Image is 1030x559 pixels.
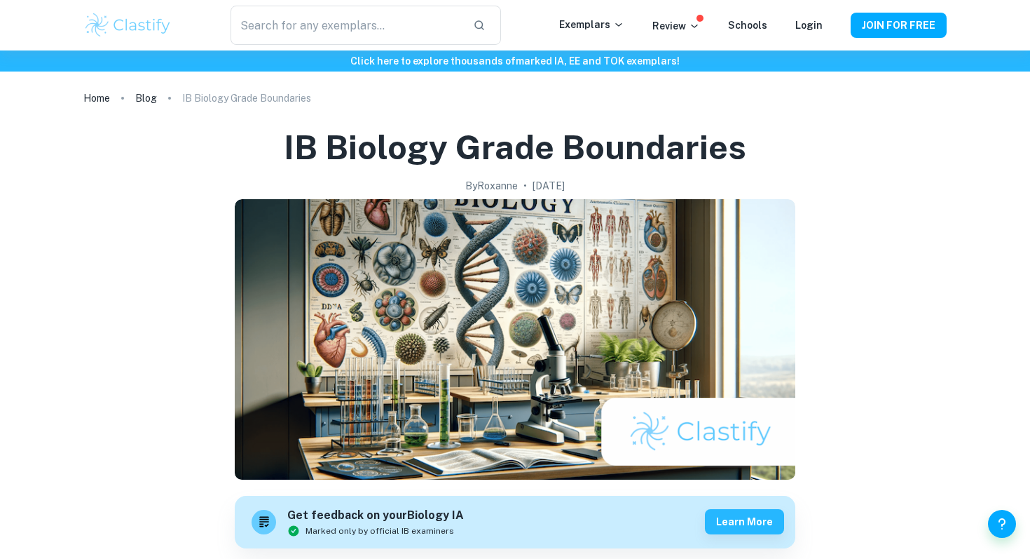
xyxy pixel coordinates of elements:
h2: By Roxanne [465,178,518,194]
p: IB Biology Grade Boundaries [182,90,311,106]
a: Login [795,20,823,31]
a: Get feedback on yourBiology IAMarked only by official IB examinersLearn more [235,496,795,548]
p: • [523,178,527,194]
a: Blog [135,88,157,108]
input: Search for any exemplars... [231,6,462,45]
button: Help and Feedback [988,510,1016,538]
a: Home [83,88,110,108]
img: Clastify logo [83,11,172,39]
p: Exemplars [559,17,624,32]
button: Learn more [705,509,784,534]
h1: IB Biology Grade Boundaries [284,125,746,170]
img: IB Biology Grade Boundaries cover image [235,199,795,480]
h2: [DATE] [533,178,565,194]
h6: Click here to explore thousands of marked IA, EE and TOK exemplars ! [3,53,1027,69]
button: JOIN FOR FREE [851,13,947,38]
span: Marked only by official IB examiners [305,525,454,537]
h6: Get feedback on your Biology IA [287,507,464,525]
p: Review [652,18,700,34]
a: Schools [728,20,767,31]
